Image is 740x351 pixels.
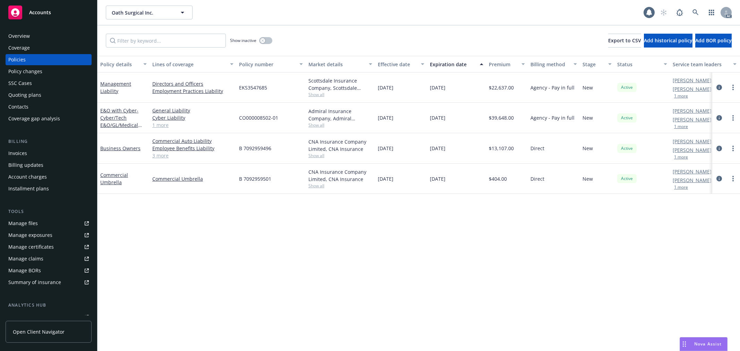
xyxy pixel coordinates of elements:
a: Commercial Umbrella [100,172,128,186]
div: Scottsdale Insurance Company, Scottsdale Insurance Company (Nationwide), E-Risk Services, Amwins [308,77,372,92]
a: Summary of insurance [6,277,92,288]
span: Open Client Navigator [13,328,65,335]
div: Admiral Insurance Company, Admiral Insurance Group ([PERSON_NAME] Corporation), [GEOGRAPHIC_DATA] [308,108,372,122]
div: CNA Insurance Company Limited, CNA Insurance [308,168,372,183]
a: Switch app [705,6,718,19]
span: EKS3547685 [239,84,267,91]
div: Billing updates [8,160,43,171]
a: Policy changes [6,66,92,77]
a: 3 more [152,152,233,159]
span: [DATE] [378,145,393,152]
a: Manage claims [6,253,92,264]
span: [DATE] [378,84,393,91]
a: Manage BORs [6,265,92,276]
a: Manage certificates [6,241,92,252]
div: Status [617,61,660,68]
a: Employee Benefits Liability [152,145,233,152]
span: Export to CSV [608,37,641,44]
a: Installment plans [6,183,92,194]
a: General Liability [152,107,233,114]
a: Billing updates [6,160,92,171]
div: CNA Insurance Company Limited, CNA Insurance [308,138,372,153]
span: B 7092959501 [239,175,271,182]
div: Coverage gap analysis [8,113,60,124]
div: Manage BORs [8,265,41,276]
button: Status [614,56,670,72]
a: circleInformation [715,174,723,183]
div: Service team leaders [673,61,729,68]
span: Show all [308,92,372,97]
a: more [729,144,737,153]
div: Manage certificates [8,241,54,252]
span: Oath Surgical Inc. [112,9,172,16]
a: circleInformation [715,114,723,122]
a: Coverage [6,42,92,53]
div: Account charges [8,171,47,182]
div: Installment plans [8,183,49,194]
a: Manage files [6,218,92,229]
span: Add historical policy [644,37,692,44]
span: [DATE] [378,175,393,182]
a: Contacts [6,101,92,112]
button: Effective date [375,56,427,72]
div: Manage files [8,218,38,229]
a: SSC Cases [6,78,92,89]
span: [DATE] [430,114,445,121]
span: Direct [530,175,544,182]
a: Employment Practices Liability [152,87,233,95]
span: Agency - Pay in full [530,114,575,121]
a: [PERSON_NAME] [673,116,712,123]
span: $22,637.00 [489,84,514,91]
div: Effective date [378,61,417,68]
a: Account charges [6,171,92,182]
button: 1 more [674,155,688,159]
span: Show all [308,183,372,189]
a: Report a Bug [673,6,687,19]
a: [PERSON_NAME] [673,138,712,145]
a: Commercial Auto Liability [152,137,233,145]
a: Overview [6,31,92,42]
div: Premium [489,61,517,68]
span: New [582,114,593,121]
a: more [729,114,737,122]
div: Policy details [100,61,139,68]
span: Show all [308,122,372,128]
a: [PERSON_NAME] [673,146,712,154]
span: New [582,145,593,152]
div: SSC Cases [8,78,32,89]
button: Export to CSV [608,34,641,48]
span: B 7092959496 [239,145,271,152]
div: Overview [8,31,30,42]
button: Policy details [97,56,150,72]
span: Direct [530,145,544,152]
a: E&O with Cyber [100,107,138,136]
span: Active [620,145,634,152]
span: Nova Assist [694,341,722,347]
a: Cyber Liability [152,114,233,121]
span: Active [620,175,634,182]
div: Analytics hub [6,302,92,309]
button: Add historical policy [644,34,692,48]
a: 1 more [152,121,233,129]
div: Billing [6,138,92,145]
a: Invoices [6,148,92,159]
button: Add BOR policy [695,34,732,48]
a: Commercial Umbrella [152,175,233,182]
div: Policy number [239,61,295,68]
span: New [582,175,593,182]
span: $404.00 [489,175,507,182]
button: Nova Assist [680,337,728,351]
div: Drag to move [680,337,689,351]
div: Market details [308,61,365,68]
span: Add BOR policy [695,37,732,44]
a: Business Owners [100,145,141,152]
a: Policies [6,54,92,65]
button: Service team leaders [670,56,739,72]
button: Expiration date [427,56,486,72]
div: Contacts [8,101,28,112]
button: Premium [486,56,528,72]
div: Tools [6,208,92,215]
div: Coverage [8,42,30,53]
div: Summary of insurance [8,277,61,288]
button: 1 more [674,185,688,189]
